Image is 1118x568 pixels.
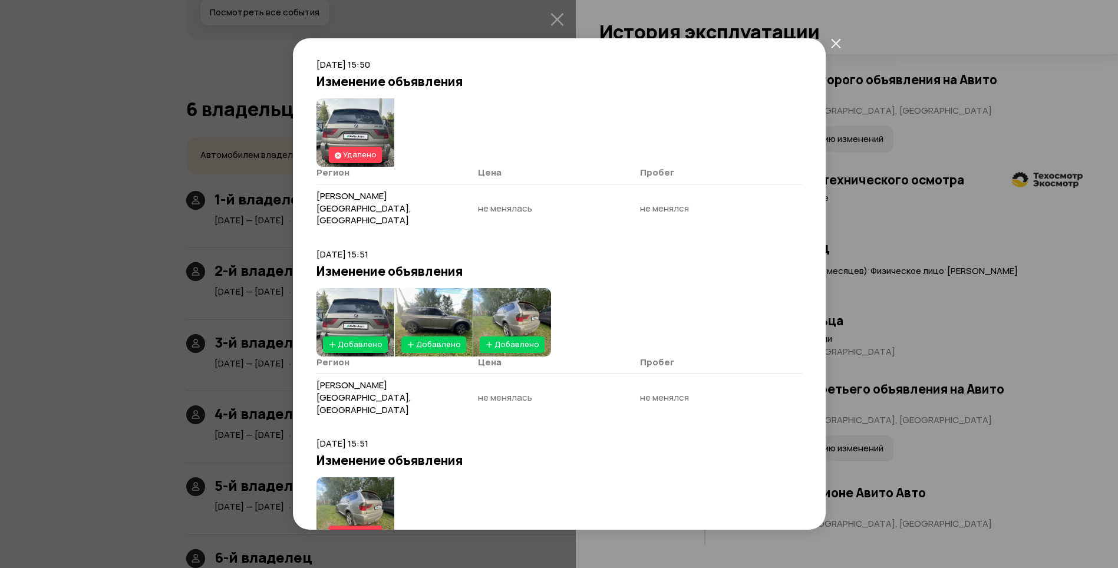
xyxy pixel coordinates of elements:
h3: Изменение объявления [316,453,802,468]
img: 1.dsTunbaMLAFavtLvX-hWp-Ln2m9sXOtOaQy6Sz4M7R9sDOweYQy9STtdvhs-Xb0aOVu8Tlg.cOku7r6FrqqkAMkcGglH2TC... [316,288,394,356]
img: 1.dsTunbaMLAFavtLvX-hWp-Ln2m9sXOtOaQy6Sz4M7R9sDOweYQy9STtdvhs-Xb0aOVu8Tlg.cOku7r6FrqqkAMkcGglH2TC... [316,98,394,167]
span: [PERSON_NAME][GEOGRAPHIC_DATA], [GEOGRAPHIC_DATA] [316,379,411,415]
img: 1.jIt-HraM1k7KPSigzx-f6HJkICCriUZYqo1GV_6OE1P8ihEBqY8aUfCFQFT430NS8NwbVcg._vCqgt5Itw2aiHlCqS67cta... [316,477,394,546]
span: Регион [316,356,349,368]
span: не менялась [478,391,532,404]
span: Пробег [640,356,675,368]
span: Добавлено [338,339,382,349]
span: [PERSON_NAME][GEOGRAPHIC_DATA], [GEOGRAPHIC_DATA] [316,190,411,226]
span: Пробег [640,166,675,179]
span: не менялся [640,202,689,214]
span: Цена [478,166,502,179]
button: закрыть [826,32,847,54]
span: Цена [478,356,502,368]
span: Удалено [343,528,377,539]
p: [DATE] 15:51 [316,248,802,261]
h3: Изменение объявления [316,74,802,89]
span: не менялся [640,391,689,404]
img: 1.NppnjLaMbF_Tr5Kx1vkrtmn2mjHpF6sV5Rz-Q7cfoELlGf4Qsx2rQuEfrhW1FvpBskuqQ9E.6KFqW15EdRrRG5h2KGzPV6f... [395,288,473,356]
p: [DATE] 15:50 [316,58,802,71]
span: Регион [316,166,349,179]
span: Добавлено [494,339,539,349]
img: 1.jIt-HraM1k7KPSigzx-f6HJkICCriUZYqo1GV_6OE1P8ihEBqY8aUfCFQFT430NS8NwbVcg._vCqgt5Itw2aiHlCqS67cta... [473,288,551,356]
span: Удалено [343,149,377,160]
p: [DATE] 15:51 [316,437,802,450]
span: Добавлено [416,339,461,349]
h3: Изменение объявления [316,263,802,279]
span: не менялась [478,202,532,214]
